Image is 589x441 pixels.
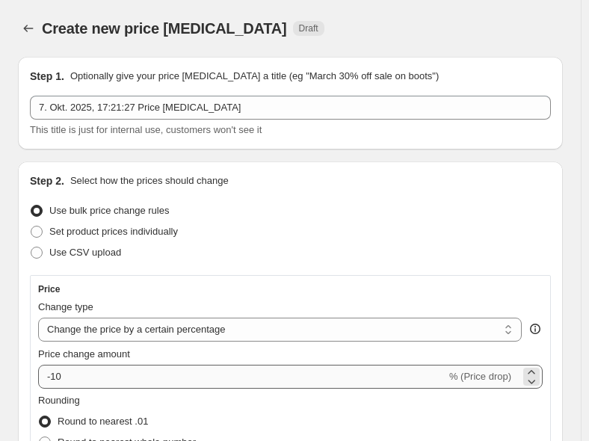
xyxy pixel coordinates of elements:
span: % (Price drop) [449,371,511,382]
h3: Price [38,283,60,295]
h2: Step 1. [30,69,64,84]
h2: Step 2. [30,173,64,188]
button: Price change jobs [18,18,39,39]
span: Change type [38,301,93,312]
span: This title is just for internal use, customers won't see it [30,124,262,135]
span: Round to nearest .01 [58,416,148,427]
span: Price change amount [38,348,130,360]
input: -15 [38,365,446,389]
span: Use bulk price change rules [49,205,169,216]
span: Rounding [38,395,80,406]
span: Set product prices individually [49,226,178,237]
p: Select how the prices should change [70,173,229,188]
input: 30% off holiday sale [30,96,551,120]
div: help [528,321,543,336]
p: Optionally give your price [MEDICAL_DATA] a title (eg "March 30% off sale on boots") [70,69,439,84]
span: Use CSV upload [49,247,121,258]
span: Draft [299,22,318,34]
span: Create new price [MEDICAL_DATA] [42,20,287,37]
